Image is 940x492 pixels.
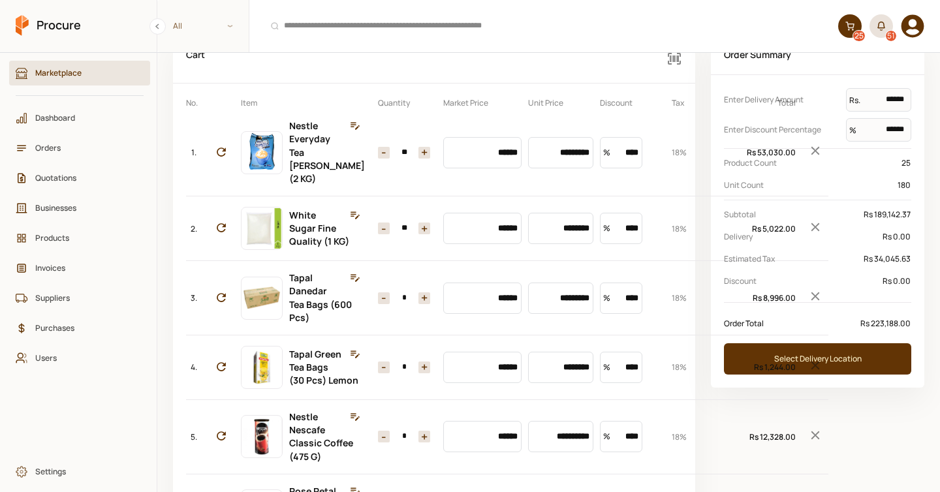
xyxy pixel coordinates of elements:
[849,89,860,112] span: Rs.
[186,97,202,109] p: No.
[724,157,901,169] p: Product Count
[603,283,610,314] span: %
[528,97,593,109] p: Unit Price
[724,208,863,221] p: Subtotal
[378,292,390,304] button: Increase item quantity
[603,421,610,452] span: %
[35,232,133,244] span: Products
[724,177,911,193] div: Unit Count
[802,284,828,312] button: Remove Item
[869,14,893,38] button: 51
[724,88,911,112] div: Enter Delivery Amount
[35,352,133,364] span: Users
[371,97,437,109] p: Quantity
[35,172,133,184] span: Quotations
[378,223,390,234] button: Increase item quantity
[443,97,522,109] p: Market Price
[289,348,358,386] a: Tapal Green Tea Bags (30 Pcs) Lemon
[672,431,687,442] label: 18%
[802,215,828,243] button: Remove Item
[390,223,418,234] input: 18 Items
[289,410,353,463] a: Nestle Nescafe Classic Coffee (475 G)
[157,15,249,37] span: All
[186,399,828,474] div: 5.Nestle Nescafe Classic Coffee (475 G)Rs 12,328.00Remove Item
[186,335,828,399] div: 4.Tapal Green Tea Bags (30 Pcs) LemonRs 1,244.00Remove Item
[257,10,830,42] input: Products, Businesses, Users, Suppliers, Orders, and Purchases
[9,286,150,311] a: Suppliers
[35,142,133,154] span: Orders
[603,137,610,168] span: %
[724,179,897,191] p: Unit Count
[378,431,390,442] button: Increase item quantity
[744,361,796,373] div: Rs 1,244.00
[35,292,133,304] span: Suppliers
[241,97,283,109] p: Item
[181,43,656,75] div: Cart
[35,67,133,79] span: Marketplace
[603,213,610,244] span: %
[9,226,150,251] a: Products
[9,346,150,371] a: Users
[9,166,150,191] a: Quotations
[191,292,197,304] span: 3.
[9,196,150,221] a: Businesses
[744,431,796,443] div: Rs 12,328.00
[191,146,196,159] span: 1.
[724,251,911,267] div: Estimated Tax
[35,322,133,334] span: Purchases
[744,223,796,235] div: Rs 5,022.00
[173,20,182,32] span: All
[897,177,911,193] div: 180
[186,109,828,196] div: 1.Nestle Everyday Tea [PERSON_NAME] (2 KG)Rs 53,030.00Remove Item
[35,202,133,214] span: Businesses
[672,223,687,234] label: 18%
[882,273,911,289] div: Rs 0.00
[418,147,430,159] button: Decrease item quantity
[345,271,365,285] button: Edit Note
[418,431,430,442] button: Decrease item quantity
[345,208,365,223] button: Edit Note
[186,260,828,335] div: 3.Tapal Danedar Tea Bags (600 Pcs)Rs 8,996.00Remove Item
[390,431,418,442] input: 1 Items
[724,93,846,106] p: Enter Delivery Amount
[882,229,911,245] div: Rs 0.00
[9,256,150,281] a: Invoices
[390,361,418,373] input: 4 Items
[724,155,911,171] div: Product Count
[863,207,911,223] div: Rs 189,142.37
[390,147,418,159] input: 10 Items
[901,155,911,171] div: 25
[724,230,882,243] p: Delivery
[724,118,911,142] div: Enter Discount Percentage
[191,431,197,443] span: 5.
[37,17,81,33] span: Procure
[191,361,197,373] span: 4.
[289,209,349,247] a: White Sugar Fine Quality (1 KG)
[802,138,828,166] button: Remove Item
[672,97,737,109] p: Tax
[345,347,365,361] button: Edit Note
[378,361,390,373] button: Increase item quantity
[603,352,610,383] span: %
[672,147,687,158] label: 18%
[600,97,665,109] p: Discount
[724,275,882,287] p: Discount
[849,119,856,142] span: %
[418,361,430,373] button: Decrease item quantity
[724,253,863,265] p: Estimated Tax
[378,147,390,159] button: Increase item quantity
[9,459,150,484] a: Settings
[35,262,133,274] span: Invoices
[390,292,418,304] input: 2 Items
[724,273,911,289] div: Discount
[418,223,430,234] button: Decrease item quantity
[744,146,796,159] div: Rs 53,030.00
[186,196,828,260] div: 2.White Sugar Fine Quality (1 KG)Rs 5,022.00Remove Item
[802,353,828,381] button: Remove Item
[35,465,133,478] span: Settings
[724,123,846,136] p: Enter Discount Percentage
[289,271,352,324] a: Tapal Danedar Tea Bags (600 Pcs)
[711,35,924,75] h2: Order Summary
[724,207,911,223] div: Subtotal
[838,14,862,38] a: 25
